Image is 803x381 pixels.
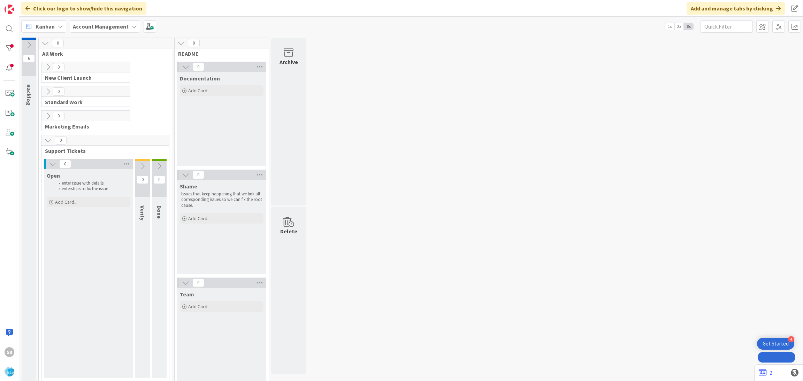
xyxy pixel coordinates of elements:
[42,50,163,57] span: All Work
[665,23,674,30] span: 1x
[5,347,14,357] div: SB
[701,20,753,33] input: Quick Filter...
[71,186,108,192] span: steps to fix the issue
[280,58,298,66] div: Archive
[45,99,121,106] span: Standard Work
[45,147,160,154] span: Support Tickets
[45,123,121,130] span: Marketing Emails
[73,23,129,30] b: Account Management
[757,338,794,350] div: Open Get Started checklist, remaining modules: 4
[55,186,129,192] li: enter
[180,183,197,190] span: Shame
[687,2,785,15] div: Add and manage tabs by clicking
[137,176,148,184] span: 0
[45,74,121,81] span: New Client Launch
[188,87,211,94] span: Add Card...
[763,340,789,347] div: Get Started
[53,87,64,96] span: 0
[53,112,64,120] span: 0
[180,75,220,82] span: Documentation
[674,23,684,30] span: 2x
[280,227,297,235] div: Delete
[684,23,693,30] span: 3x
[180,291,194,298] span: Team
[156,205,163,219] span: Done
[47,172,60,179] span: Open
[139,205,146,220] span: Verify
[25,84,32,106] span: Backlog
[36,22,55,31] span: Kanban
[59,160,71,168] span: 0
[188,215,211,221] span: Add Card...
[21,2,146,15] div: Click our logo to show/hide this navigation
[188,303,211,310] span: Add Card...
[788,336,794,342] div: 4
[55,199,77,205] span: Add Card...
[188,39,200,47] span: 0
[181,191,262,208] p: Issues that keep happening that we link all corresponding issues so we can fix the root cause.
[53,63,64,71] span: 0
[55,136,67,145] span: 0
[192,279,204,287] span: 0
[55,180,129,186] li: enter issue with details
[153,176,165,184] span: 0
[5,5,14,14] img: Visit kanbanzone.com
[192,63,204,71] span: 0
[759,368,772,377] a: 2
[5,367,14,376] img: avatar
[178,50,260,57] span: README
[52,39,64,47] span: 0
[23,54,35,63] span: 6
[192,171,204,179] span: 0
